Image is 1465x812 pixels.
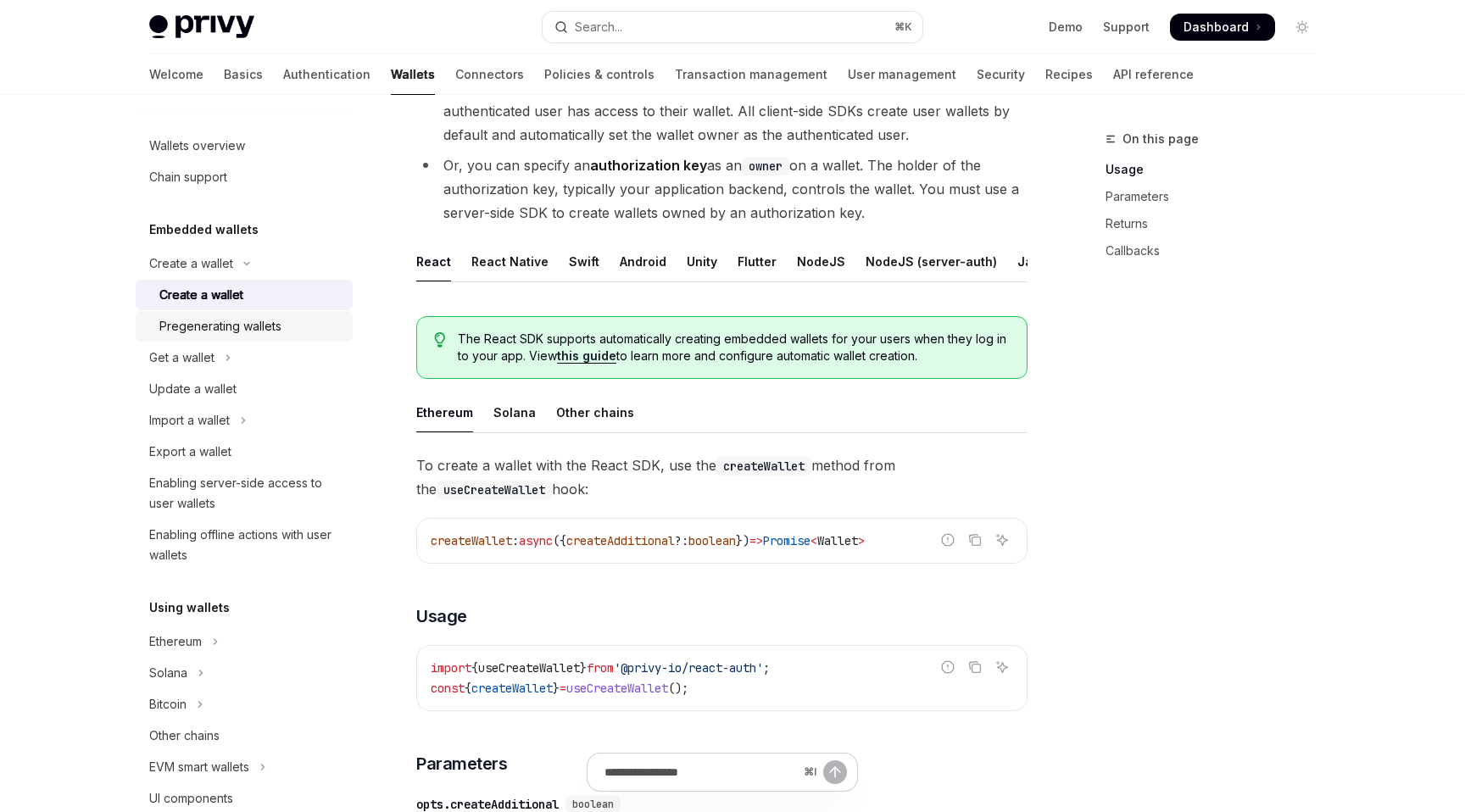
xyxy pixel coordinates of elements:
div: Other chains [556,392,634,432]
button: Toggle Create a wallet section [136,248,353,279]
span: (); [668,681,688,696]
a: Welcome [149,54,203,95]
span: Promise [763,533,810,548]
a: Pregenerating wallets [136,311,353,342]
a: Enabling offline actions with user wallets [136,520,353,570]
div: Flutter [738,242,777,281]
span: { [465,681,471,696]
a: Other chains [136,720,353,751]
div: Java [1017,242,1047,281]
div: Enabling offline actions with user wallets [149,525,343,565]
a: Parameters [1106,183,1329,210]
a: Connectors [455,54,524,95]
span: => [749,533,763,548]
a: Transaction management [675,54,827,95]
button: Toggle Import a wallet section [136,405,353,436]
a: Dashboard [1170,14,1275,41]
span: { [471,660,478,676]
a: Export a wallet [136,437,353,467]
button: Open search [543,12,922,42]
span: createWallet [431,533,512,548]
span: useCreateWallet [566,681,668,696]
div: React Native [471,242,549,281]
div: NodeJS [797,242,845,281]
img: light logo [149,15,254,39]
div: Export a wallet [149,442,231,462]
span: = [560,681,566,696]
span: The React SDK supports automatically creating embedded wallets for your users when they log in to... [458,331,1010,364]
span: createWallet [471,681,553,696]
span: ⌘ K [894,20,912,34]
span: } [553,681,560,696]
span: async [519,533,553,548]
div: Android [620,242,666,281]
span: ({ [553,533,566,548]
a: Wallets overview [136,131,353,161]
div: Update a wallet [149,379,237,399]
div: Solana [493,392,536,432]
div: Get a wallet [149,348,214,368]
div: Unity [687,242,717,281]
a: Returns [1106,210,1329,237]
button: Toggle Bitcoin section [136,689,353,720]
span: }) [736,533,749,548]
a: Callbacks [1106,237,1329,264]
li: Or, you can specify an as an on a wallet. The holder of the authorization key, typically your app... [416,153,1028,225]
div: Search... [575,17,622,37]
span: Dashboard [1184,19,1249,36]
code: useCreateWallet [437,481,552,499]
button: Report incorrect code [937,656,959,678]
svg: Tip [434,332,446,348]
button: Toggle dark mode [1289,14,1316,41]
button: Toggle EVM smart wallets section [136,752,353,782]
input: Ask a question... [604,754,797,791]
span: To create a wallet with the React SDK, use the method from the hook: [416,453,1028,501]
span: const [431,681,465,696]
span: '@privy-io/react-auth' [614,660,763,676]
span: : [512,533,519,548]
span: ; [763,660,770,676]
a: Security [977,54,1025,95]
button: Report incorrect code [937,529,959,551]
button: Ask AI [991,529,1013,551]
a: this guide [557,348,616,364]
a: User management [848,54,956,95]
a: Wallets [391,54,435,95]
code: owner [742,157,789,175]
span: } [580,660,587,676]
button: Copy the contents from the code block [964,529,986,551]
code: createWallet [716,457,811,476]
span: Wallet [817,533,858,548]
div: React [416,242,451,281]
div: Wallets overview [149,136,245,156]
button: Toggle Ethereum section [136,626,353,657]
button: Send message [823,760,847,784]
div: Swift [569,242,599,281]
div: Bitcoin [149,694,187,715]
span: import [431,660,471,676]
li: To create a user wallet, specify a as an owner of the wallet. This ensures only the authenticated... [416,75,1028,147]
span: from [587,660,614,676]
a: Authentication [283,54,370,95]
span: createAdditional [566,533,675,548]
a: Basics [224,54,263,95]
button: Ask AI [991,656,1013,678]
div: NodeJS (server-auth) [866,242,997,281]
a: Recipes [1045,54,1093,95]
h5: Using wallets [149,598,230,618]
span: < [810,533,817,548]
span: useCreateWallet [478,660,580,676]
strong: authorization key [590,157,707,174]
span: On this page [1122,129,1199,149]
div: Ethereum [416,392,473,432]
span: Usage [416,604,467,628]
a: Chain support [136,162,353,192]
div: Pregenerating wallets [159,316,281,336]
a: API reference [1113,54,1194,95]
a: Policies & controls [544,54,655,95]
h5: Embedded wallets [149,220,259,240]
a: Update a wallet [136,374,353,404]
div: UI components [149,788,233,809]
div: Create a wallet [149,253,233,274]
a: Demo [1049,19,1083,36]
